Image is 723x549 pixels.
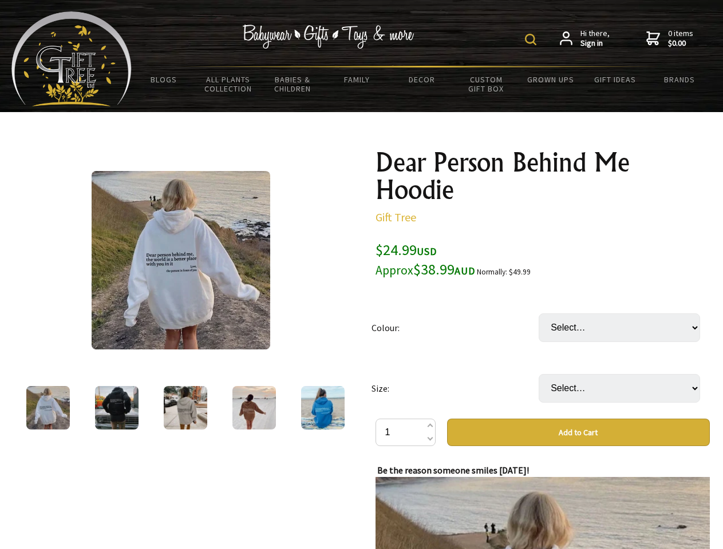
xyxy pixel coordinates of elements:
span: USD [417,245,437,258]
a: All Plants Collection [196,67,261,101]
strong: $0.00 [668,38,693,49]
img: Dear Person Behind Me Hoodie [26,386,70,429]
a: Gift Ideas [583,67,647,91]
span: AUD [455,264,475,277]
a: Hi there,Sign in [560,29,610,49]
a: Grown Ups [518,67,583,91]
a: 0 items$0.00 [646,29,693,49]
img: Babywear - Gifts - Toys & more [243,25,414,49]
a: Decor [389,67,454,91]
small: Normally: $49.99 [477,267,531,277]
h1: Dear Person Behind Me Hoodie [376,149,710,204]
img: product search [525,34,536,45]
a: Custom Gift Box [454,67,519,101]
span: Hi there, [580,29,610,49]
strong: Sign in [580,38,610,49]
img: Dear Person Behind Me Hoodie [164,386,207,429]
a: Gift Tree [376,210,416,224]
td: Colour: [372,297,539,358]
img: Dear Person Behind Me Hoodie [92,171,270,349]
span: $24.99 $38.99 [376,240,475,279]
img: Dear Person Behind Me Hoodie [301,386,345,429]
span: 0 items [668,28,693,49]
small: Approx [376,262,413,278]
td: Size: [372,358,539,419]
img: Dear Person Behind Me Hoodie [95,386,139,429]
a: Family [325,67,390,91]
a: BLOGS [132,67,196,91]
img: Dear Person Behind Me Hoodie [232,386,276,429]
img: Babyware - Gifts - Toys and more... [11,11,132,106]
button: Add to Cart [447,419,710,446]
a: Brands [647,67,712,91]
a: Babies & Children [260,67,325,101]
